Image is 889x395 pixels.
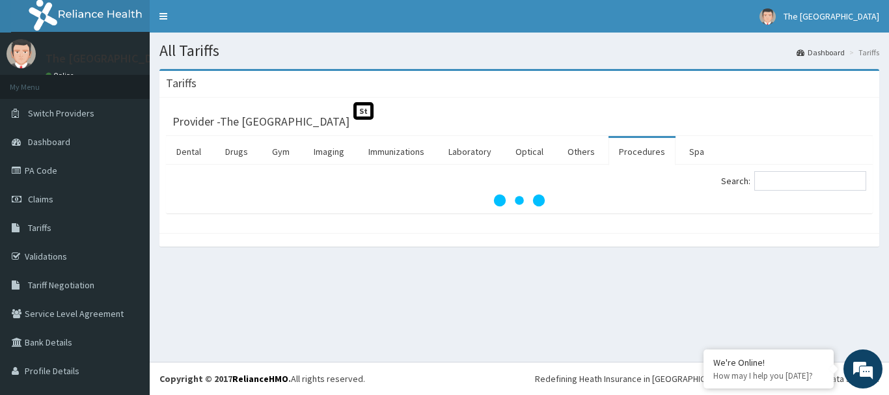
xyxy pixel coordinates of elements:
a: Immunizations [358,138,435,165]
div: Redefining Heath Insurance in [GEOGRAPHIC_DATA] using Telemedicine and Data Science! [535,372,879,385]
a: Procedures [609,138,676,165]
a: Dental [166,138,212,165]
h3: Tariffs [166,77,197,89]
a: Imaging [303,138,355,165]
img: User Image [759,8,776,25]
strong: Copyright © 2017 . [159,373,291,385]
p: The [GEOGRAPHIC_DATA] [46,53,176,64]
h1: All Tariffs [159,42,879,59]
a: Gym [262,138,300,165]
footer: All rights reserved. [150,362,889,395]
a: RelianceHMO [232,373,288,385]
a: Spa [679,138,715,165]
a: Drugs [215,138,258,165]
span: The [GEOGRAPHIC_DATA] [784,10,879,22]
a: Online [46,71,77,80]
h3: Provider - The [GEOGRAPHIC_DATA] [172,116,349,128]
div: We're Online! [713,357,824,368]
li: Tariffs [846,47,879,58]
img: User Image [7,39,36,68]
svg: audio-loading [493,174,545,226]
label: Search: [721,171,866,191]
a: Others [557,138,605,165]
input: Search: [754,171,866,191]
a: Dashboard [797,47,845,58]
a: Laboratory [438,138,502,165]
span: Dashboard [28,136,70,148]
a: Optical [505,138,554,165]
span: St [353,102,374,120]
p: How may I help you today? [713,370,824,381]
span: Switch Providers [28,107,94,119]
span: Tariffs [28,222,51,234]
span: Tariff Negotiation [28,279,94,291]
span: Claims [28,193,53,205]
